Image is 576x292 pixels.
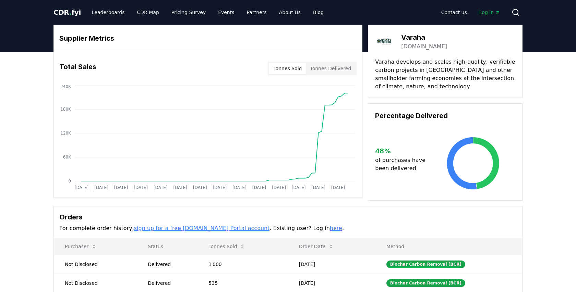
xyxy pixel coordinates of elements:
[375,58,515,91] p: Varaha develops and scales high-quality, verifiable carbon projects in [GEOGRAPHIC_DATA] and othe...
[331,185,345,190] tspan: [DATE]
[134,185,148,190] tspan: [DATE]
[375,111,515,121] h3: Percentage Delivered
[60,107,71,112] tspan: 180K
[311,185,325,190] tspan: [DATE]
[213,185,227,190] tspan: [DATE]
[53,8,81,16] span: CDR fyi
[166,6,211,18] a: Pricing Survey
[386,279,465,287] div: Biochar Carbon Removal (BCR)
[381,243,517,250] p: Method
[401,32,447,42] h3: Varaha
[197,255,288,274] td: 1 000
[94,185,108,190] tspan: [DATE]
[148,261,192,268] div: Delivered
[75,185,89,190] tspan: [DATE]
[213,6,240,18] a: Events
[54,255,137,274] td: Not Disclosed
[293,240,339,253] button: Order Date
[269,63,306,74] button: Tonnes Sold
[114,185,128,190] tspan: [DATE]
[308,6,329,18] a: Blog
[59,62,96,75] h3: Total Sales
[375,156,431,173] p: of purchases have been delivered
[288,255,375,274] td: [DATE]
[68,179,71,183] tspan: 0
[241,6,272,18] a: Partners
[60,131,71,136] tspan: 120K
[173,185,187,190] tspan: [DATE]
[86,6,130,18] a: Leaderboards
[375,32,394,51] img: Varaha-logo
[375,146,431,156] h3: 48 %
[474,6,506,18] a: Log in
[401,42,447,51] a: [DOMAIN_NAME]
[69,8,72,16] span: .
[252,185,266,190] tspan: [DATE]
[306,63,355,74] button: Tonnes Delivered
[436,6,472,18] a: Contact us
[59,240,102,253] button: Purchaser
[134,225,270,231] a: sign up for a free [DOMAIN_NAME] Portal account
[203,240,251,253] button: Tonnes Sold
[86,6,329,18] nav: Main
[154,185,168,190] tspan: [DATE]
[60,84,71,89] tspan: 240K
[142,243,192,250] p: Status
[59,224,517,232] p: For complete order history, . Existing user? Log in .
[479,9,501,16] span: Log in
[53,8,81,17] a: CDR.fyi
[132,6,165,18] a: CDR Map
[386,261,465,268] div: Biochar Carbon Removal (BCR)
[63,155,71,160] tspan: 60K
[59,33,357,43] h3: Supplier Metrics
[148,280,192,287] div: Delivered
[292,185,306,190] tspan: [DATE]
[59,212,517,222] h3: Orders
[274,6,306,18] a: About Us
[436,6,506,18] nav: Main
[330,225,342,231] a: here
[232,185,247,190] tspan: [DATE]
[193,185,207,190] tspan: [DATE]
[272,185,286,190] tspan: [DATE]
